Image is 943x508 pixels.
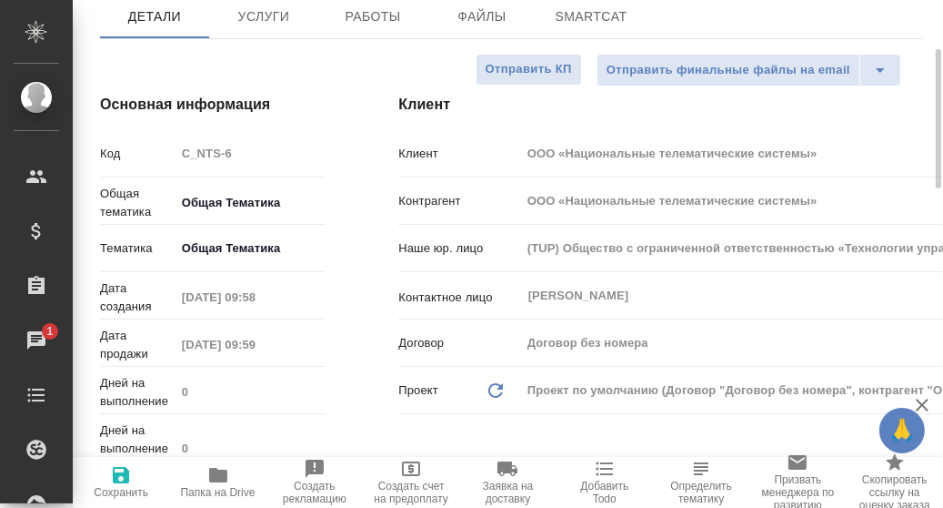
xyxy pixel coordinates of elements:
input: Пустое поле [176,331,326,358]
span: Создать рекламацию [277,480,352,505]
p: Тематика [100,239,176,258]
span: Услуги [220,5,307,28]
p: Контактное лицо [398,289,520,307]
span: Создать счет на предоплату [374,480,448,505]
button: Папка на Drive [169,457,266,508]
button: Отправить финальные файлы на email [597,54,860,86]
p: Дата создания [100,279,176,316]
input: Пустое поле [176,435,326,462]
span: 🙏 [887,411,918,450]
a: 1 [5,318,68,363]
span: Файлы [438,5,526,28]
button: Сохранить [73,457,169,508]
button: Заявка на доставку [459,457,556,508]
span: Сохранить [94,486,148,499]
span: Отправить КП [486,59,572,80]
button: Создать счет на предоплату [363,457,459,508]
button: Скопировать ссылку на оценку заказа [847,457,943,508]
h4: Клиент [398,94,923,116]
span: Заявка на доставку [470,480,545,505]
div: split button [597,54,901,86]
input: Пустое поле [176,284,326,310]
p: Наше юр. лицо [398,239,520,258]
p: Клиент [398,145,520,163]
span: Добавить Todo [567,480,642,505]
span: Работы [329,5,416,28]
h4: Основная информация [100,94,326,116]
p: Дней на выполнение (авт.) [100,422,176,476]
p: Контрагент [398,192,520,210]
p: Дата продажи [100,327,176,363]
div: Общая Тематика [176,188,340,218]
p: Дней на выполнение [100,374,176,411]
div: Общая Тематика [176,233,340,264]
button: Добавить Todo [557,457,653,508]
button: Призвать менеджера по развитию [749,457,846,508]
p: Договор [398,334,520,352]
button: Создать рекламацию [266,457,363,508]
span: Детали [111,5,198,28]
span: 1 [35,322,64,340]
button: Отправить КП [476,54,582,86]
span: Отправить финальные файлы на email [607,60,850,81]
button: Определить тематику [653,457,749,508]
p: Код [100,145,176,163]
span: Папка на Drive [181,486,256,499]
span: Определить тематику [664,480,738,505]
p: Проект [398,381,438,400]
span: Smartcat [547,5,635,28]
input: Пустое поле [176,379,326,405]
p: Общая тематика [100,185,176,221]
button: 🙏 [879,408,925,453]
input: Пустое поле [176,140,326,167]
